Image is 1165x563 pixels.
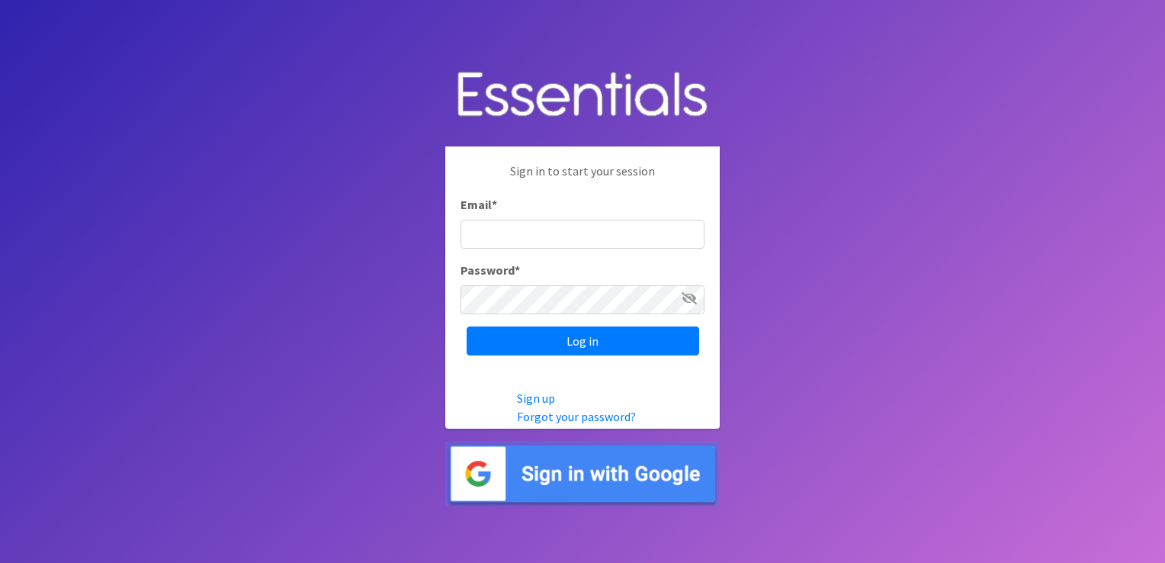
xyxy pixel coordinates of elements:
img: Sign in with Google [445,441,720,507]
a: Sign up [517,391,555,406]
label: Password [461,261,520,279]
input: Log in [467,327,699,355]
abbr: required [515,262,520,278]
abbr: required [492,197,497,212]
a: Forgot your password? [517,409,636,424]
label: Email [461,195,497,214]
p: Sign in to start your session [461,162,704,195]
img: Human Essentials [445,56,720,135]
